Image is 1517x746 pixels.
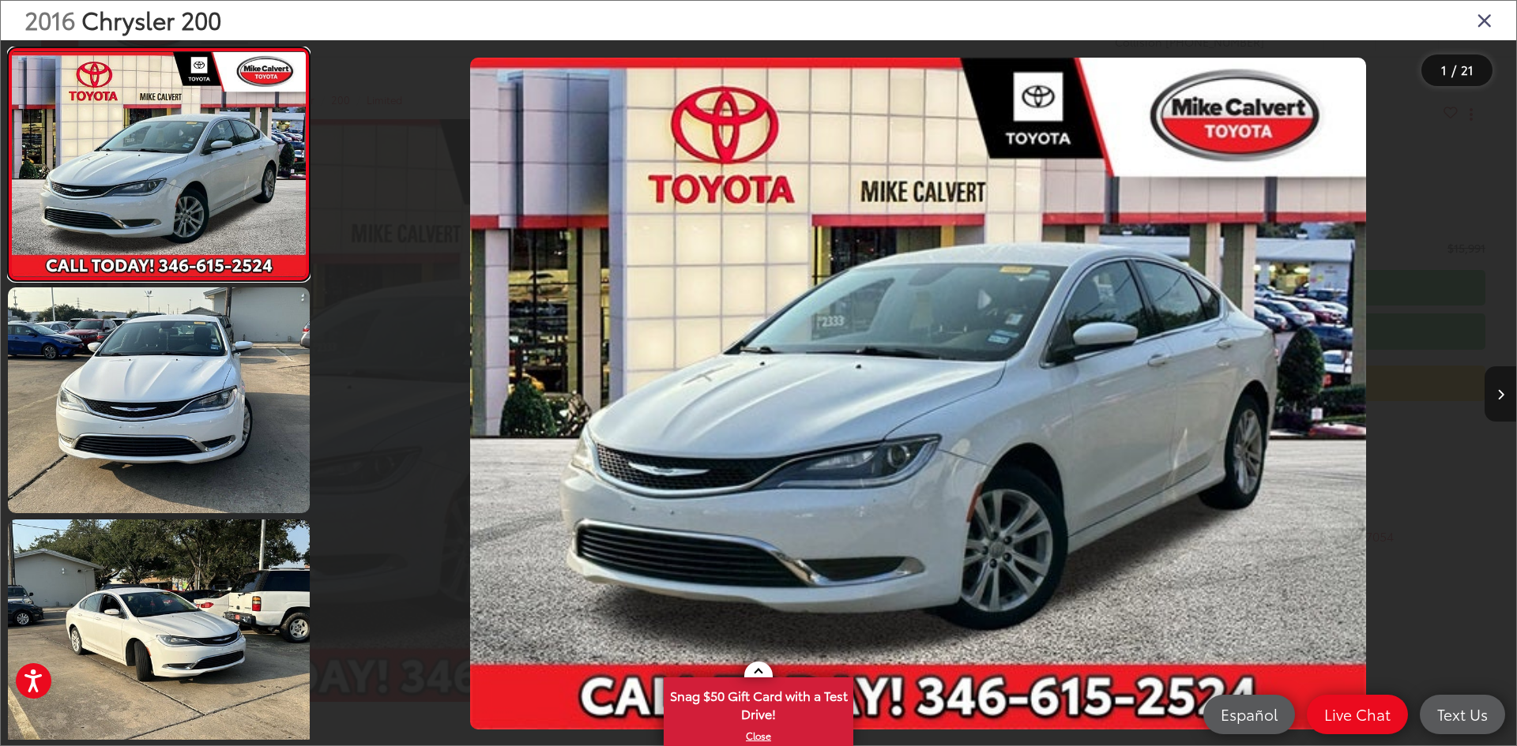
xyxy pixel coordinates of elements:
a: Text Us [1420,695,1505,734]
span: 2016 [24,2,75,36]
div: 2016 Chrysler 200 Limited 0 [320,58,1516,729]
img: 2016 Chrysler 200 Limited [5,286,312,515]
span: / [1450,65,1458,76]
a: Live Chat [1307,695,1408,734]
button: Next image [1485,366,1516,422]
a: Español [1203,695,1295,734]
span: 1 [1441,61,1447,78]
span: 21 [1461,61,1474,78]
span: Text Us [1429,704,1496,724]
span: Chrysler 200 [81,2,221,36]
img: 2016 Chrysler 200 Limited [470,58,1366,729]
img: 2016 Chrysler 200 Limited [9,52,308,276]
i: Close gallery [1477,9,1493,30]
span: Español [1213,704,1285,724]
span: Live Chat [1316,704,1398,724]
span: Snag $50 Gift Card with a Test Drive! [665,679,852,727]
